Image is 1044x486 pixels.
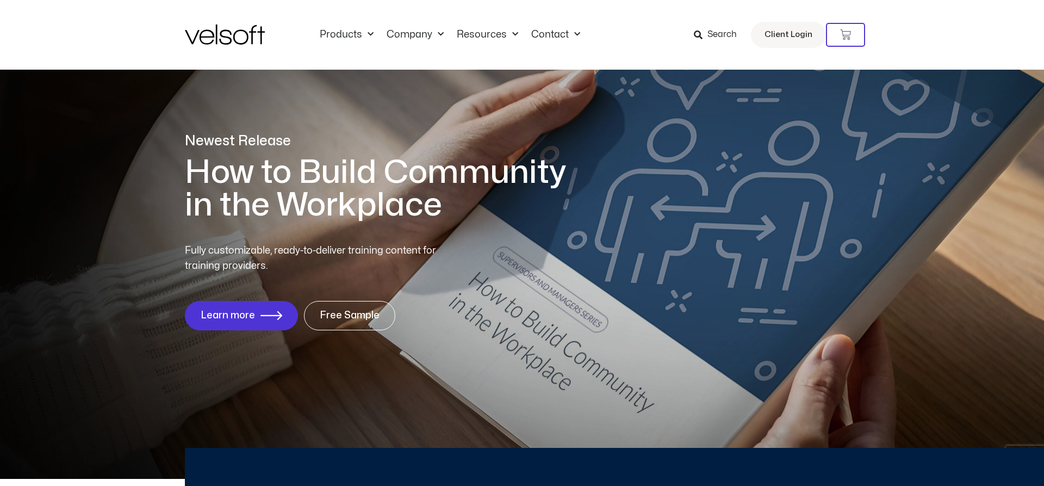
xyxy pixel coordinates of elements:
[313,29,380,41] a: ProductsMenu Toggle
[185,243,456,274] p: Fully customizable, ready-to-deliver training content for training providers.
[707,28,737,42] span: Search
[320,310,380,321] span: Free Sample
[694,26,744,44] a: Search
[185,156,582,222] h1: How to Build Community in the Workplace
[525,29,587,41] a: ContactMenu Toggle
[450,29,525,41] a: ResourcesMenu Toggle
[304,301,395,330] a: Free Sample
[185,132,582,151] p: Newest Release
[313,29,587,41] nav: Menu
[765,28,812,42] span: Client Login
[185,24,265,45] img: Velsoft Training Materials
[185,301,298,330] a: Learn more
[751,22,826,48] a: Client Login
[380,29,450,41] a: CompanyMenu Toggle
[201,310,255,321] span: Learn more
